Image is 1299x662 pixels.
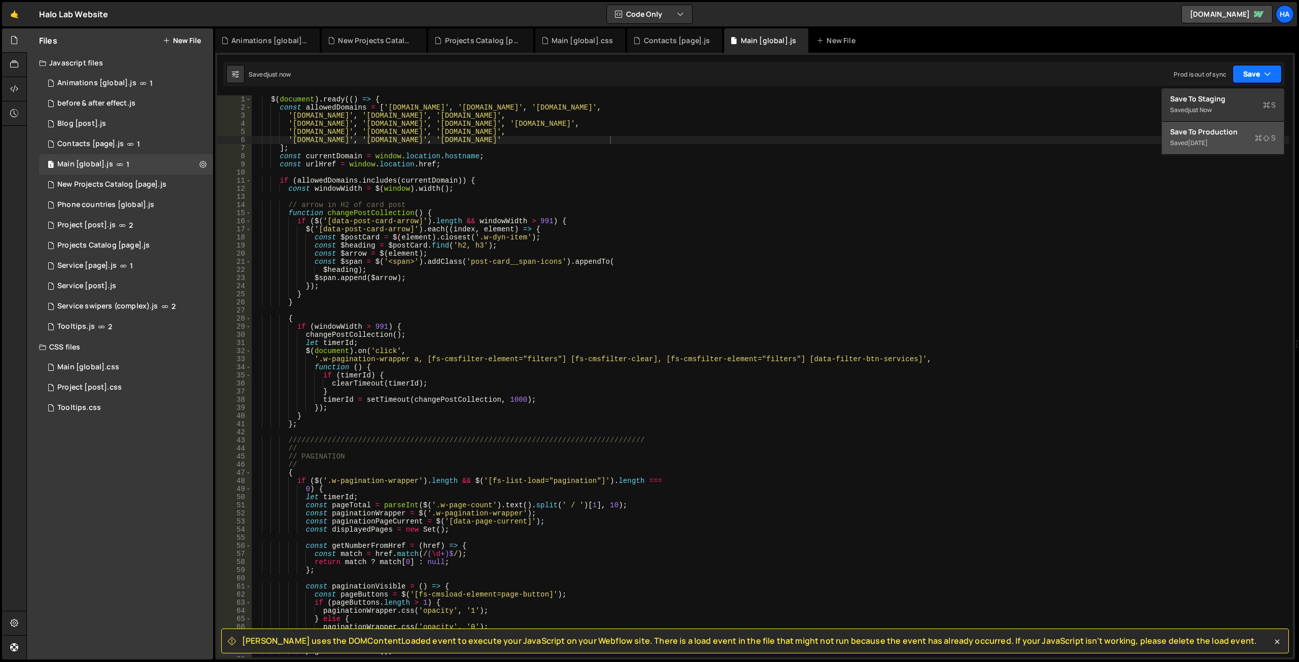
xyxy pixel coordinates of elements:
div: Project [post].css [57,383,122,392]
div: 1 [217,95,252,103]
div: 43 [217,436,252,444]
div: 15 [217,209,252,217]
div: 51 [217,501,252,509]
div: Halo Lab Website [39,8,109,20]
div: Project [post].js [57,221,116,230]
div: 826/3363.js [39,114,213,134]
a: 🤙 [2,2,27,26]
span: 1 [150,79,153,87]
div: 35 [217,371,252,379]
div: 53 [217,517,252,526]
div: Blog [post].js [57,119,106,128]
div: 826/1521.js [39,154,213,175]
div: 4 [217,120,252,128]
div: 65 [217,615,252,623]
div: 29 [217,323,252,331]
div: 826/45771.js [39,175,213,195]
div: 826/3053.css [39,357,213,377]
div: 2 [217,103,252,112]
div: 55 [217,534,252,542]
div: Main [global].js [57,160,113,169]
div: 28 [217,315,252,323]
div: 41 [217,420,252,428]
button: Save to ProductionS Saved[DATE] [1162,122,1284,155]
div: 17 [217,225,252,233]
span: 2 [108,323,112,331]
div: 57 [217,550,252,558]
div: 52 [217,509,252,517]
div: 63 [217,599,252,607]
div: 10 [217,168,252,177]
button: Save [1233,65,1282,83]
div: 59 [217,566,252,574]
div: 34 [217,363,252,371]
span: 2 [129,221,133,229]
div: 30 [217,331,252,339]
div: [DATE] [1188,138,1208,147]
div: just now [1188,106,1212,114]
div: Saved [1170,137,1276,149]
div: 11 [217,177,252,185]
div: 68 [217,639,252,647]
div: 12 [217,185,252,193]
div: 49 [217,485,252,493]
a: Ha [1276,5,1294,23]
div: Save to Production [1170,127,1276,137]
div: 64 [217,607,252,615]
div: 40 [217,412,252,420]
div: 20 [217,250,252,258]
div: 826/7934.js [39,276,213,296]
div: 826/18335.css [39,398,213,418]
div: 826/18329.js [39,317,213,337]
span: 1 [48,161,54,169]
div: 27 [217,306,252,315]
h2: Files [39,35,57,46]
div: Save to Staging [1170,94,1276,104]
div: 826/9226.css [39,377,213,398]
div: 13 [217,193,252,201]
button: Code Only [607,5,692,23]
div: Projects Catalog [page].js [445,36,521,46]
div: 69 [217,647,252,655]
div: 61 [217,582,252,590]
div: 14 [217,201,252,209]
div: 31 [217,339,252,347]
div: 50 [217,493,252,501]
div: 39 [217,404,252,412]
div: 25 [217,290,252,298]
span: 1 [130,262,133,270]
div: 826/10500.js [39,256,213,276]
div: 24 [217,282,252,290]
a: [DOMAIN_NAME] [1181,5,1273,23]
div: New Projects Catalog [page].js [57,180,166,189]
div: 5 [217,128,252,136]
div: before & after effect.js [57,99,135,108]
div: 67 [217,631,252,639]
div: just now [267,70,291,79]
div: 21 [217,258,252,266]
div: Javascript files [27,53,213,73]
div: 826/1551.js [39,134,213,154]
div: 32 [217,347,252,355]
div: Main [global].css [552,36,613,46]
div: Animations [global].js [57,79,136,88]
div: 22 [217,266,252,274]
div: 8 [217,152,252,160]
div: 44 [217,444,252,452]
span: [PERSON_NAME] uses the DOMContentLoaded event to execute your JavaScript on your Webflow site. Th... [242,635,1257,646]
div: Main [global].css [57,363,119,372]
div: 7 [217,144,252,152]
div: 42 [217,428,252,436]
div: Saved [1170,104,1276,116]
div: 6 [217,136,252,144]
div: 16 [217,217,252,225]
div: Saved [249,70,291,79]
div: 48 [217,477,252,485]
div: 19 [217,241,252,250]
div: 46 [217,461,252,469]
button: Save to StagingS Savedjust now [1162,89,1284,122]
div: Tooltips.js [57,322,95,331]
div: New File [816,36,859,46]
div: 18 [217,233,252,241]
